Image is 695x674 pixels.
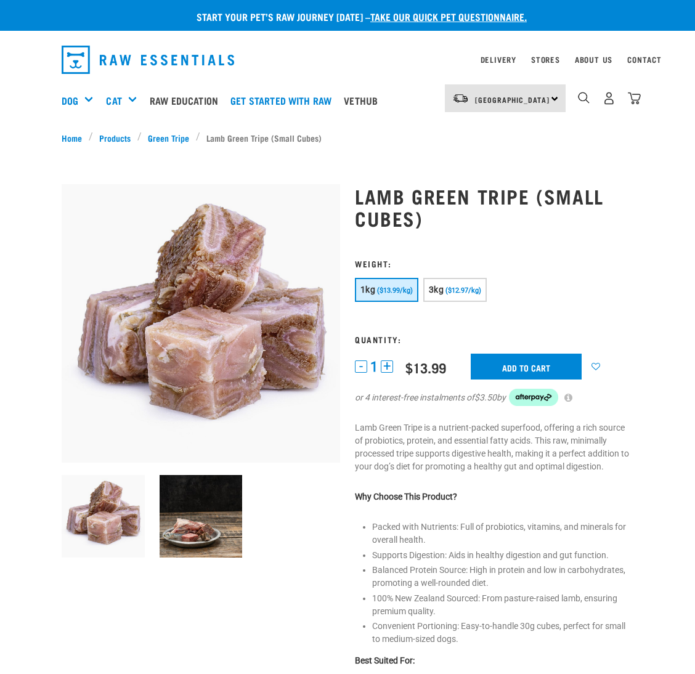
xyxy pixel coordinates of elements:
img: Raw Essentials Logo [62,46,234,74]
span: $3.50 [474,391,497,404]
a: Contact [627,57,662,62]
li: 100% New Zealand Sourced: From pasture-raised lamb, ensuring premium quality. [372,592,633,618]
button: + [381,360,393,373]
nav: dropdown navigation [52,41,643,79]
li: Convenient Portioning: Easy-to-handle 30g cubes, perfect for small to medium-sized dogs. [372,620,633,646]
a: About Us [575,57,612,62]
button: 1kg ($13.99/kg) [355,278,418,302]
input: Add to cart [471,354,582,380]
strong: Why Choose This Product? [355,492,457,501]
a: take our quick pet questionnaire. [370,14,527,19]
span: ($12.97/kg) [445,286,481,294]
a: Green Tripe [142,131,196,144]
p: Lamb Green Tripe is a nutrient-packed superfood, offering a rich source of probiotics, protein, a... [355,421,633,473]
h3: Weight: [355,259,633,268]
button: 3kg ($12.97/kg) [423,278,487,302]
a: Dog [62,93,78,108]
li: Packed with Nutrients: Full of probiotics, vitamins, and minerals for overall health. [372,521,633,546]
img: van-moving.png [452,93,469,104]
h3: Quantity: [355,335,633,344]
span: 1 [370,360,378,373]
button: - [355,360,367,373]
span: 3kg [429,285,444,294]
span: 1kg [360,285,375,294]
h1: Lamb Green Tripe (Small Cubes) [355,185,633,229]
a: Stores [531,57,560,62]
a: Raw Education [147,76,227,125]
a: Get started with Raw [227,76,341,125]
a: Vethub [341,76,387,125]
img: user.png [603,92,616,105]
nav: breadcrumbs [62,131,633,144]
img: Assortment Of Ingredients Including, Pilchards Chicken Frame, Cubed Wallaby Meat Mix Tripe [160,475,243,558]
a: Cat [106,93,121,108]
a: Products [93,131,137,144]
img: 1133 Green Tripe Lamb Small Cubes 01 [62,184,340,463]
div: or 4 interest-free instalments of by [355,389,633,406]
img: Afterpay [509,389,558,406]
a: Delivery [481,57,516,62]
span: [GEOGRAPHIC_DATA] [475,97,550,102]
img: home-icon-1@2x.png [578,92,590,104]
strong: Best Suited For: [355,656,415,665]
img: home-icon@2x.png [628,92,641,105]
li: Balanced Protein Source: High in protein and low in carbohydrates, promoting a well-rounded diet. [372,564,633,590]
div: $13.99 [405,360,446,375]
a: Home [62,131,89,144]
img: 1133 Green Tripe Lamb Small Cubes 01 [62,475,145,558]
li: Supports Digestion: Aids in healthy digestion and gut function. [372,549,633,562]
span: ($13.99/kg) [377,286,413,294]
